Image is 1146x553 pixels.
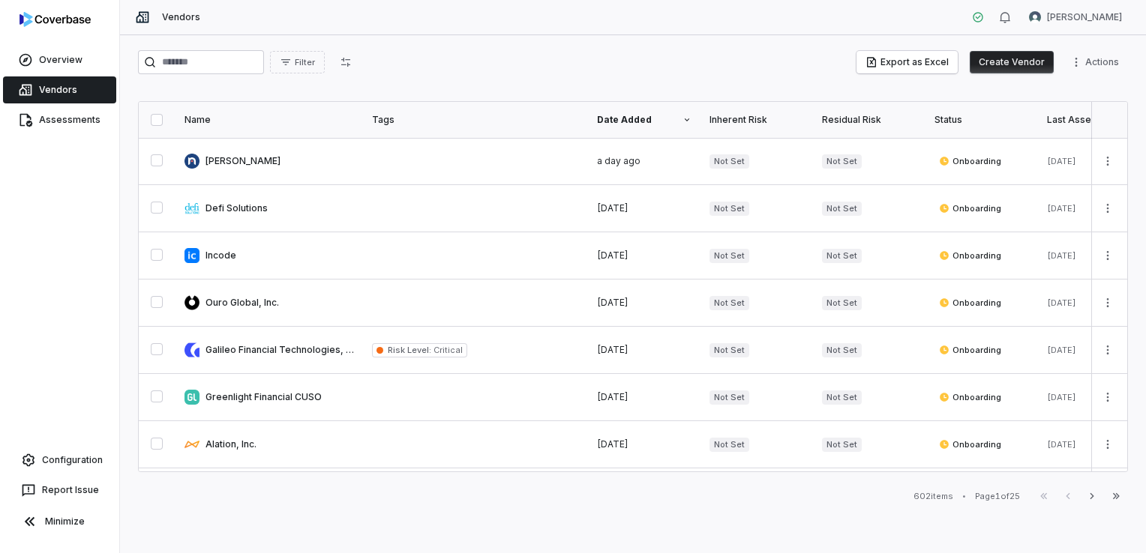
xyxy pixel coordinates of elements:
[372,114,579,126] div: Tags
[856,51,958,73] button: Export as Excel
[597,391,628,402] span: [DATE]
[1096,244,1120,267] button: More actions
[1047,114,1141,126] div: Last Assessed
[1096,386,1120,408] button: More actions
[970,51,1054,73] button: Create Vendor
[270,51,325,73] button: Filter
[3,76,116,103] a: Vendors
[597,155,640,166] span: a day ago
[19,12,91,27] img: logo-D7KZi-bG.svg
[1096,433,1120,456] button: More actions
[1047,392,1076,402] span: [DATE]
[934,114,1029,126] div: Status
[709,202,749,216] span: Not Set
[597,438,628,450] span: [DATE]
[295,57,315,68] span: Filter
[822,249,862,263] span: Not Set
[6,477,113,504] button: Report Issue
[822,202,862,216] span: Not Set
[1066,51,1128,73] button: More actions
[822,343,862,357] span: Not Set
[1096,291,1120,314] button: More actions
[709,249,749,263] span: Not Set
[822,296,862,310] span: Not Set
[597,250,628,261] span: [DATE]
[709,114,804,126] div: Inherent Risk
[184,114,354,126] div: Name
[1047,156,1076,166] span: [DATE]
[597,114,691,126] div: Date Added
[939,297,1001,309] span: Onboarding
[3,46,116,73] a: Overview
[939,391,1001,403] span: Onboarding
[1047,203,1076,214] span: [DATE]
[822,114,916,126] div: Residual Risk
[975,491,1020,502] div: Page 1 of 25
[431,345,462,355] span: Critical
[1047,250,1076,261] span: [DATE]
[1047,11,1122,23] span: [PERSON_NAME]
[709,438,749,452] span: Not Set
[1047,297,1076,308] span: [DATE]
[388,345,431,355] span: Risk Level :
[1096,339,1120,361] button: More actions
[1096,197,1120,220] button: More actions
[597,202,628,214] span: [DATE]
[709,296,749,310] span: Not Set
[822,154,862,169] span: Not Set
[939,155,1001,167] span: Onboarding
[822,438,862,452] span: Not Set
[6,507,113,537] button: Minimize
[939,202,1001,214] span: Onboarding
[1096,150,1120,172] button: More actions
[822,390,862,405] span: Not Set
[939,438,1001,450] span: Onboarding
[6,447,113,474] a: Configuration
[1020,6,1131,28] button: Jonathan Lee avatar[PERSON_NAME]
[1047,345,1076,355] span: [DATE]
[709,154,749,169] span: Not Set
[3,106,116,133] a: Assessments
[162,11,200,23] span: Vendors
[709,343,749,357] span: Not Set
[913,491,953,502] div: 602 items
[1029,11,1041,23] img: Jonathan Lee avatar
[962,491,966,501] div: •
[597,297,628,308] span: [DATE]
[939,344,1001,356] span: Onboarding
[1047,439,1076,450] span: [DATE]
[597,344,628,355] span: [DATE]
[709,390,749,405] span: Not Set
[939,250,1001,262] span: Onboarding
